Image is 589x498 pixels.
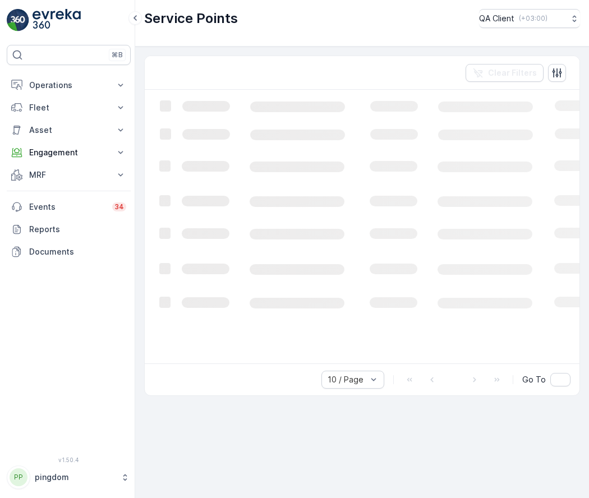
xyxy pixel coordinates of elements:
button: QA Client(+03:00) [479,9,580,28]
p: pingdom [35,472,115,483]
img: logo [7,9,29,31]
a: Reports [7,218,131,241]
p: 34 [114,202,124,211]
button: Clear Filters [466,64,544,82]
p: QA Client [479,13,514,24]
button: MRF [7,164,131,186]
p: Clear Filters [488,67,537,79]
img: logo_light-DOdMpM7g.png [33,9,81,31]
a: Documents [7,241,131,263]
p: Fleet [29,102,108,113]
p: MRF [29,169,108,181]
button: Asset [7,119,131,141]
p: Documents [29,246,126,257]
p: Asset [29,125,108,136]
p: Service Points [144,10,238,27]
p: Engagement [29,147,108,158]
p: Events [29,201,105,213]
button: Fleet [7,96,131,119]
div: PP [10,468,27,486]
a: Events34 [7,196,131,218]
p: Operations [29,80,108,91]
p: ( +03:00 ) [519,14,547,23]
button: Operations [7,74,131,96]
span: Go To [522,374,546,385]
button: PPpingdom [7,465,131,489]
p: Reports [29,224,126,235]
p: ⌘B [112,50,123,59]
button: Engagement [7,141,131,164]
span: v 1.50.4 [7,457,131,463]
